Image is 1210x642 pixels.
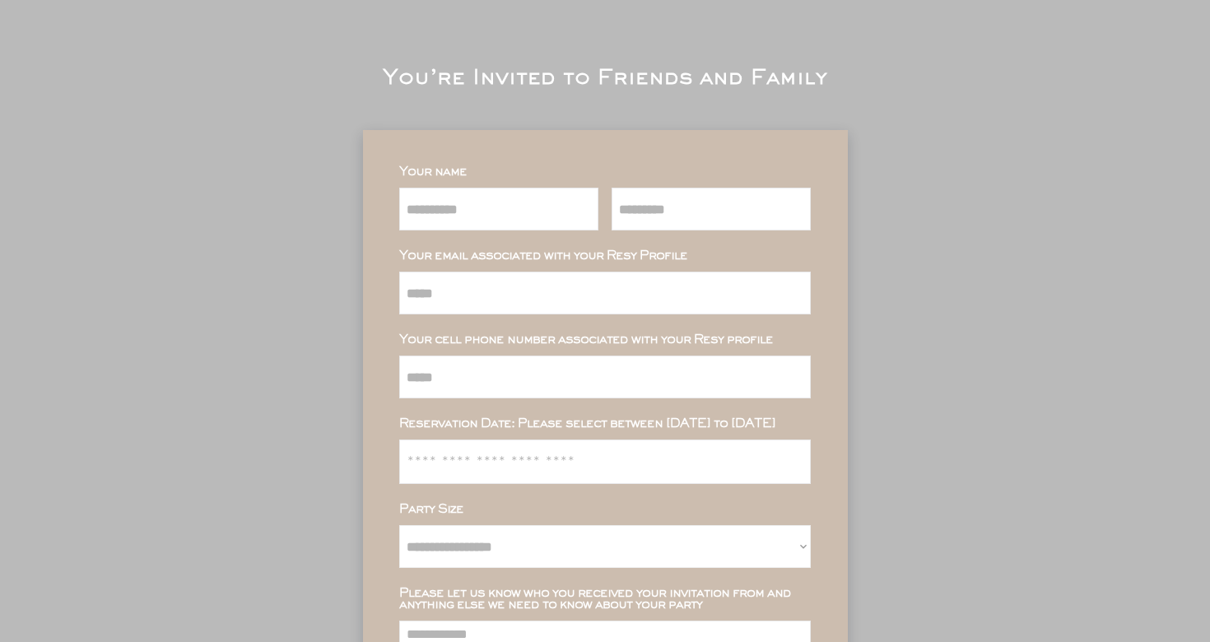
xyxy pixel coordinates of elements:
[399,504,811,515] div: Party Size
[399,250,811,262] div: Your email associated with your Resy Profile
[383,69,827,89] div: You’re Invited to Friends and Family
[399,334,811,346] div: Your cell phone number associated with your Resy profile
[399,166,811,178] div: Your name
[399,588,811,611] div: Please let us know who you received your invitation from and anything else we need to know about ...
[399,418,811,430] div: Reservation Date: Please select between [DATE] to [DATE]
